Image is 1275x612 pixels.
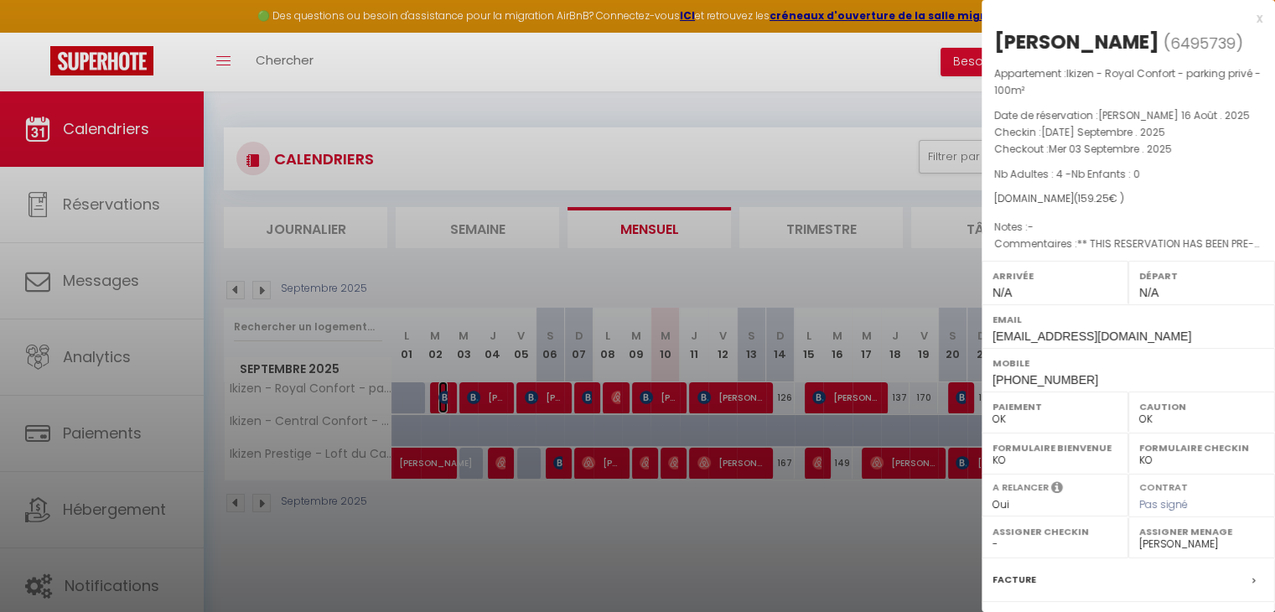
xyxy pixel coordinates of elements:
span: N/A [993,286,1012,299]
span: ( ) [1164,31,1243,54]
i: Sélectionner OUI si vous souhaiter envoyer les séquences de messages post-checkout [1051,480,1063,499]
label: Paiement [993,398,1117,415]
span: [PERSON_NAME] 16 Août . 2025 [1098,108,1250,122]
span: Mer 03 Septembre . 2025 [1049,142,1172,156]
label: Email [993,311,1264,328]
span: [EMAIL_ADDRESS][DOMAIN_NAME] [993,329,1191,343]
label: Assigner Menage [1139,523,1264,540]
label: Facture [993,571,1036,589]
span: N/A [1139,286,1158,299]
label: A relancer [993,480,1049,495]
p: Checkout : [994,141,1262,158]
div: x [982,8,1262,29]
label: Caution [1139,398,1264,415]
div: [PERSON_NAME] [994,29,1159,55]
p: Commentaires : [994,236,1262,252]
span: ( € ) [1074,191,1124,205]
span: - [1028,220,1034,234]
label: Assigner Checkin [993,523,1117,540]
span: [DATE] Septembre . 2025 [1041,125,1165,139]
span: 159.25 [1078,191,1109,205]
span: Ikizen - Royal Confort - parking privé - 100m² [994,66,1261,97]
span: Nb Adultes : 4 - [994,167,1140,181]
label: Départ [1139,267,1264,284]
div: [DOMAIN_NAME] [994,191,1262,207]
label: Arrivée [993,267,1117,284]
p: Checkin : [994,124,1262,141]
button: Ouvrir le widget de chat LiveChat [13,7,64,57]
label: Mobile [993,355,1264,371]
span: Nb Enfants : 0 [1071,167,1140,181]
span: 6495739 [1170,33,1236,54]
label: Formulaire Bienvenue [993,439,1117,456]
label: Formulaire Checkin [1139,439,1264,456]
span: Pas signé [1139,497,1188,511]
p: Date de réservation : [994,107,1262,124]
label: Contrat [1139,480,1188,491]
span: [PHONE_NUMBER] [993,373,1098,386]
p: Notes : [994,219,1262,236]
p: Appartement : [994,65,1262,99]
